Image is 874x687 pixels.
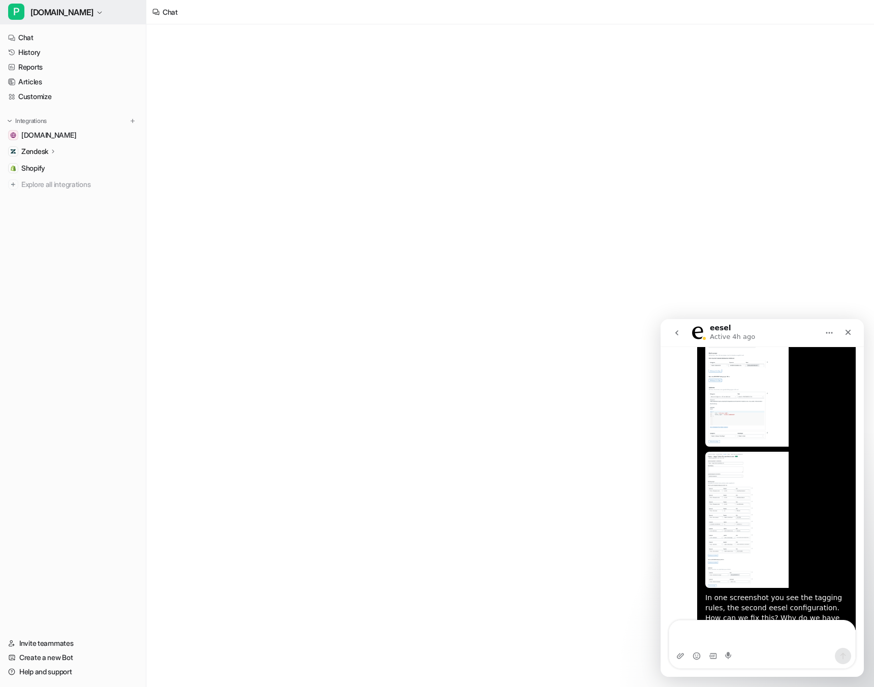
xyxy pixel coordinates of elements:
span: [DOMAIN_NAME] [30,5,93,19]
a: ShopifyShopify [4,161,142,175]
a: Explore all integrations [4,177,142,192]
a: Invite teammates [4,636,142,650]
img: paceheads.com [10,132,16,138]
a: Chat [4,30,142,45]
button: Emoji picker [32,333,40,341]
img: Shopify [10,165,16,171]
img: menu_add.svg [129,117,136,124]
img: Zendesk [10,148,16,154]
span: Explore all integrations [21,176,138,193]
span: Shopify [21,163,45,173]
button: Upload attachment [16,333,24,341]
a: Customize [4,89,142,104]
iframe: Intercom live chat [661,319,864,677]
a: Reports [4,60,142,74]
span: [DOMAIN_NAME] [21,130,76,140]
a: Help and support [4,665,142,679]
img: expand menu [6,117,13,124]
img: explore all integrations [8,179,18,190]
button: Start recording [65,333,73,341]
a: Articles [4,75,142,89]
a: History [4,45,142,59]
div: In one screenshot you see the tagging rules, the second eesel configuration. How can we fix this?... [45,274,187,363]
div: Chat [163,7,178,17]
button: Gif picker [48,333,56,341]
textarea: Message… [9,301,195,329]
span: P [8,4,24,20]
button: Send a message… [174,329,191,345]
p: Integrations [15,117,47,125]
button: Integrations [4,116,50,126]
p: Zendesk [21,146,48,157]
a: paceheads.com[DOMAIN_NAME] [4,128,142,142]
a: Create a new Bot [4,650,142,665]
